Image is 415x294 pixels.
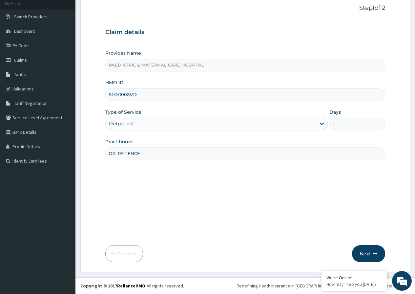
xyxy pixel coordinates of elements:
[14,28,35,34] span: Dashboard
[105,147,385,160] input: Enter Name
[75,277,415,294] footer: All rights reserved.
[105,138,133,145] label: Practitioner
[14,71,26,77] span: Tariffs
[14,14,48,20] span: Switch Providers
[105,245,143,262] button: Previous
[352,245,385,262] button: Next
[105,29,385,36] h3: Claim details
[105,88,385,101] input: Enter HMO ID
[12,33,27,49] img: d_794563401_company_1708531726252_794563401
[237,283,410,289] div: Redefining Heath Insurance in [GEOGRAPHIC_DATA] using Telemedicine and Data Science!
[38,83,91,149] span: We're online!
[326,275,382,281] div: We're Online!
[105,5,385,12] p: Step 1 of 2
[105,79,124,86] label: HMO ID
[105,50,141,56] label: Provider Name
[326,282,382,287] p: How may I help you today?
[109,120,134,127] div: Outpatient
[14,57,27,63] span: Claims
[3,179,125,202] textarea: Type your message and hit 'Enter'
[80,283,147,289] strong: Copyright © 2017 .
[14,100,48,106] span: Tariff Negotiation
[34,37,110,45] div: Chat with us now
[105,109,141,115] label: Type of Service
[329,109,341,115] label: Days
[108,3,123,19] div: Minimize live chat window
[117,283,145,289] a: RelianceHMO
